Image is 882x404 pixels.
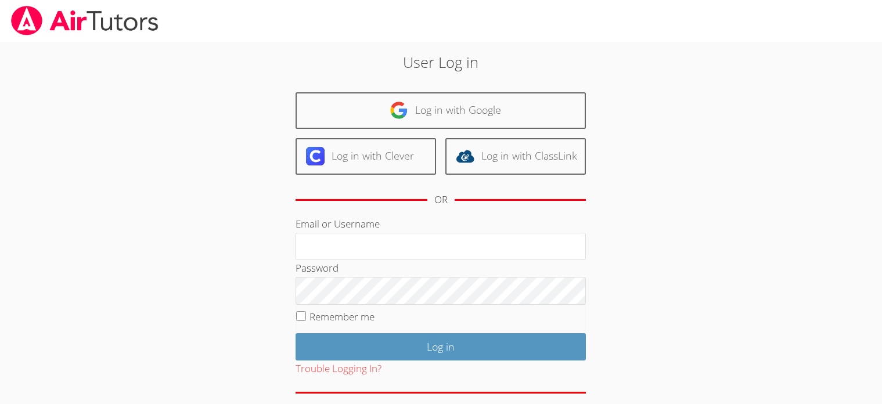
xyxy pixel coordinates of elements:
[306,147,325,165] img: clever-logo-6eab21bc6e7a338710f1a6ff85c0baf02591cd810cc4098c63d3a4b26e2feb20.svg
[296,333,586,360] input: Log in
[309,310,375,323] label: Remember me
[203,51,679,73] h2: User Log in
[296,92,586,129] a: Log in with Google
[434,192,448,208] div: OR
[296,217,380,230] label: Email or Username
[456,147,474,165] img: classlink-logo-d6bb404cc1216ec64c9a2012d9dc4662098be43eaf13dc465df04b49fa7ab582.svg
[296,360,381,377] button: Trouble Logging In?
[390,101,408,120] img: google-logo-50288ca7cdecda66e5e0955fdab243c47b7ad437acaf1139b6f446037453330a.svg
[10,6,160,35] img: airtutors_banner-c4298cdbf04f3fff15de1276eac7730deb9818008684d7c2e4769d2f7ddbe033.png
[445,138,586,175] a: Log in with ClassLink
[296,261,339,275] label: Password
[296,138,436,175] a: Log in with Clever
